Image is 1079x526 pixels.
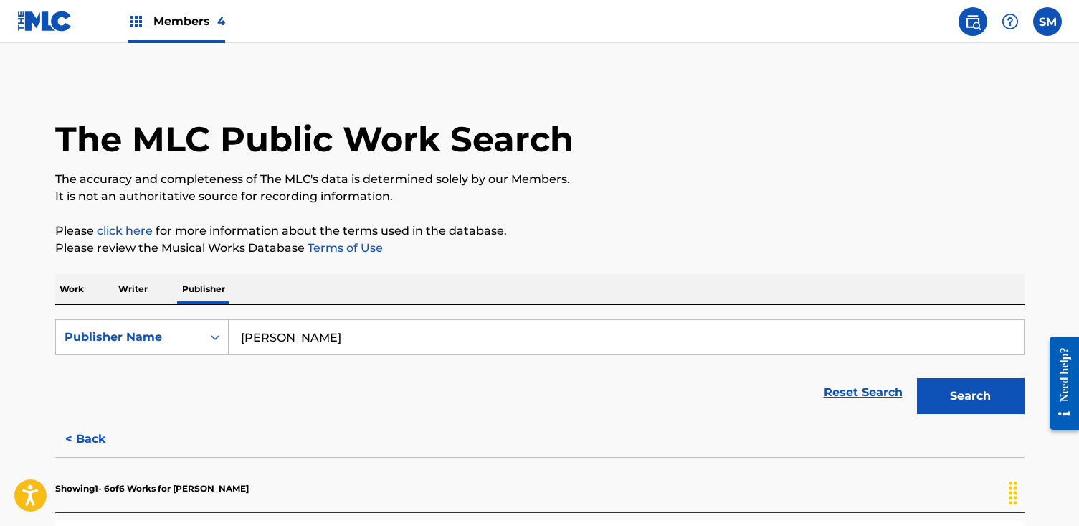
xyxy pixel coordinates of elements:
[55,118,574,161] h1: The MLC Public Work Search
[305,241,383,255] a: Terms of Use
[1033,7,1062,36] div: User Menu
[996,7,1025,36] div: Help
[964,13,981,30] img: search
[1007,457,1079,526] iframe: Chat Widget
[55,222,1025,240] p: Please for more information about the terms used in the database.
[55,319,1025,421] form: Search Form
[1039,322,1079,445] iframe: Resource Center
[917,378,1025,414] button: Search
[1002,13,1019,30] img: help
[97,224,153,238] a: click here
[128,13,145,30] img: Top Rightsholders
[217,14,225,28] span: 4
[153,13,225,29] span: Members
[55,240,1025,257] p: Please review the Musical Works Database
[178,274,229,304] p: Publisher
[817,377,910,408] a: Reset Search
[1002,471,1025,515] div: Drag
[55,274,88,304] p: Work
[55,421,141,457] button: < Back
[55,482,249,495] p: Showing 1 - 6 of 6 Works for [PERSON_NAME]
[65,329,194,346] div: Publisher Name
[17,11,72,32] img: MLC Logo
[55,188,1025,205] p: It is not an authoritative source for recording information.
[55,171,1025,188] p: The accuracy and completeness of The MLC's data is determined solely by our Members.
[114,274,152,304] p: Writer
[959,7,987,36] a: Public Search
